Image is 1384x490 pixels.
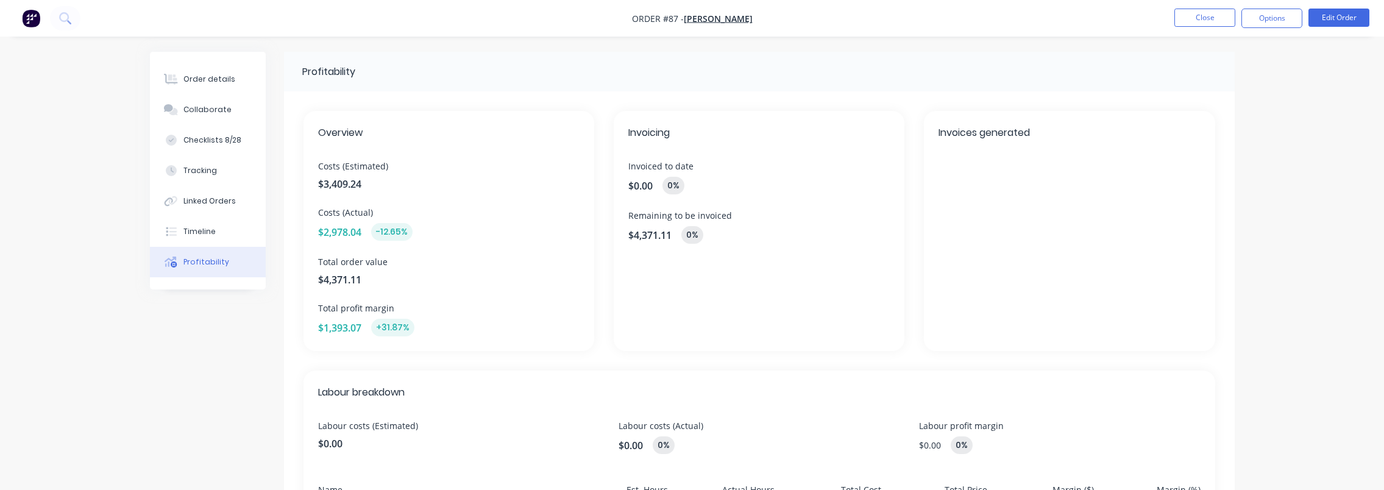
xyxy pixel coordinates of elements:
span: $4,371.11 [628,228,672,243]
span: $3,409.24 [318,177,580,191]
button: Collaborate [150,94,266,125]
span: Invoiced to date [628,160,890,172]
div: Order details [183,74,235,85]
span: Labour profit margin [919,419,1200,432]
div: Profitability [302,65,355,79]
span: $0.00 [919,439,941,452]
button: Timeline [150,216,266,247]
div: 0% [653,436,675,454]
div: Profitability [183,257,229,268]
div: Linked Orders [183,196,236,207]
div: 0 % [681,226,703,244]
span: Order #87 - [632,13,684,24]
span: $2,978.04 [318,225,361,240]
div: +31.87% [371,319,414,336]
span: Overview [318,126,580,140]
div: 0 % [662,177,684,194]
span: Remaining to be invoiced [628,209,890,222]
iframe: Intercom live chat [1343,449,1372,478]
span: $1,393.07 [318,321,361,335]
button: Edit Order [1308,9,1369,27]
div: Checklists 8/28 [183,135,241,146]
div: 0% [951,436,973,454]
button: Options [1241,9,1302,28]
button: Order details [150,64,266,94]
button: Linked Orders [150,186,266,216]
button: Close [1174,9,1235,27]
div: -12.65% [371,223,413,241]
span: Costs (Actual) [318,206,580,219]
div: Collaborate [183,104,232,115]
span: $0.00 [619,438,643,453]
span: $0.00 [628,179,653,193]
button: Profitability [150,247,266,277]
span: Labour costs (Actual) [619,419,900,432]
div: Timeline [183,226,216,237]
span: $0.00 [318,436,599,451]
span: Costs (Estimated) [318,160,580,172]
div: Tracking [183,165,217,176]
span: Invoicing [628,126,890,140]
span: Labour costs (Estimated) [318,419,599,432]
span: Total order value [318,255,580,268]
a: [PERSON_NAME] [684,13,753,24]
button: Tracking [150,155,266,186]
span: Invoices generated [939,126,1200,140]
img: Factory [22,9,40,27]
span: Labour breakdown [318,385,1201,400]
button: Checklists 8/28 [150,125,266,155]
span: $4,371.11 [318,272,580,287]
span: Total profit margin [318,302,580,314]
